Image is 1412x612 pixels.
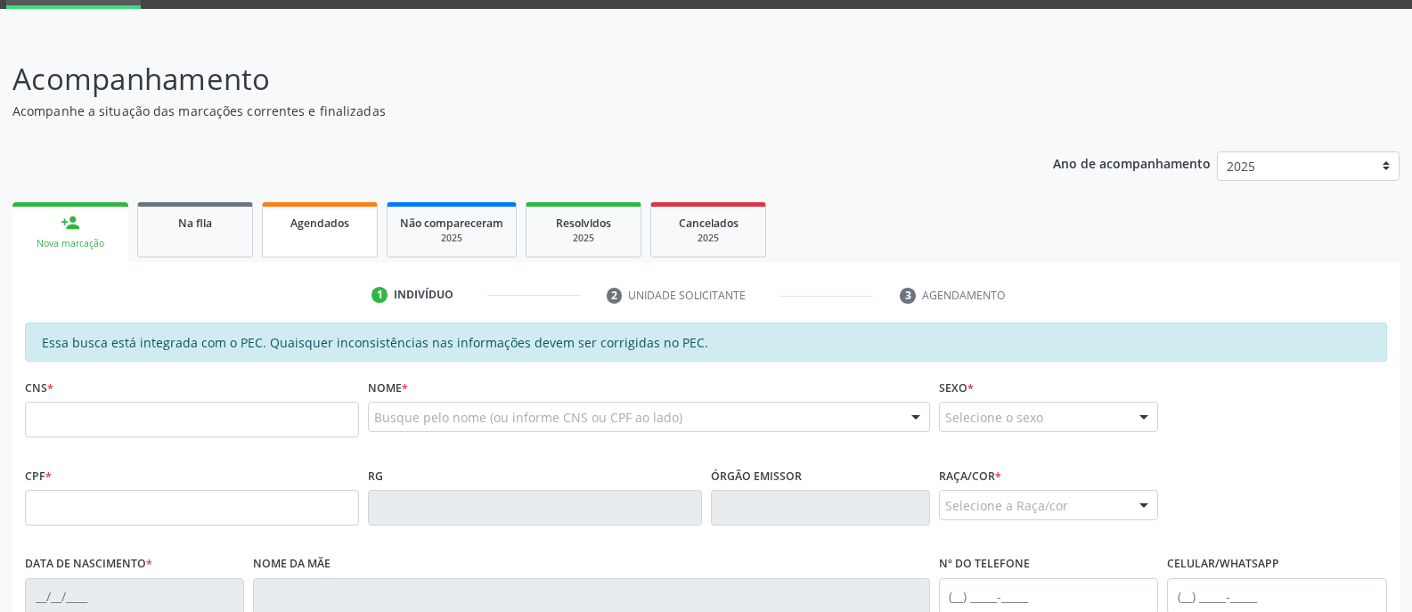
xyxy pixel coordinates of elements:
[25,462,52,490] label: CPF
[12,102,984,120] p: Acompanhe a situação das marcações correntes e finalizadas
[400,232,503,245] div: 2025
[679,216,739,231] span: Cancelados
[556,216,611,231] span: Resolvidos
[1167,551,1279,578] label: Celular/WhatsApp
[371,287,388,303] div: 1
[939,462,1001,490] label: Raça/cor
[25,322,1387,362] div: Essa busca está integrada com o PEC. Quaisquer inconsistências nas informações devem ser corrigid...
[61,213,80,233] div: person_add
[178,216,212,231] span: Na fila
[368,374,408,402] label: Nome
[368,462,383,490] label: RG
[539,232,628,245] div: 2025
[945,408,1043,427] span: Selecione o sexo
[1053,151,1211,174] p: Ano de acompanhamento
[939,551,1030,578] label: Nº do Telefone
[12,57,984,102] p: Acompanhamento
[253,551,331,578] label: Nome da mãe
[25,237,116,250] div: Nova marcação
[394,287,453,303] div: Indivíduo
[25,551,152,578] label: Data de nascimento
[25,374,53,402] label: CNS
[939,374,974,402] label: Sexo
[945,496,1068,515] span: Selecione a Raça/cor
[711,462,802,490] label: Órgão emissor
[290,216,349,231] span: Agendados
[400,216,503,231] span: Não compareceram
[374,408,682,427] span: Busque pelo nome (ou informe CNS ou CPF ao lado)
[664,232,753,245] div: 2025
